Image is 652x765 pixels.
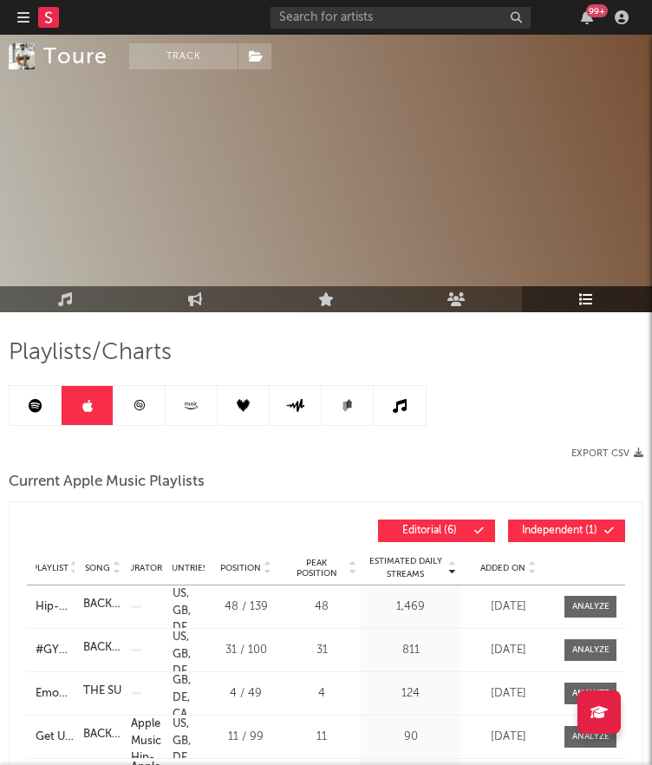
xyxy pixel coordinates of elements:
[465,598,551,616] div: [DATE]
[213,685,278,703] div: 4 / 49
[465,642,551,659] div: [DATE]
[465,729,551,746] div: [DATE]
[213,598,278,616] div: 48 / 139
[173,675,191,703] a: DE
[85,563,110,573] span: Song
[83,726,122,743] div: BACK OF THE RITZ
[287,598,356,616] div: 48
[213,642,278,659] div: 31 / 100
[122,563,162,573] span: Curator
[287,642,356,659] div: 31
[36,598,75,616] a: Hip-Hop Workout
[83,596,122,613] div: BACK OF THE RITZ
[83,683,173,700] div: THE SUMMER TIME (feat. [PERSON_NAME] Shimmy)
[480,563,525,573] span: Added On
[173,588,186,599] a: US
[581,10,593,24] button: 99+
[586,4,608,17] div: 99 +
[9,472,205,493] span: Current Apple Music Playlists
[36,729,75,746] a: Get Up and Go
[220,563,261,573] span: Position
[32,563,68,573] span: Playlist
[365,598,456,616] div: 1,469
[287,558,346,579] span: Peak Position
[271,7,531,29] input: Search for artists
[173,631,186,643] a: US
[9,343,172,363] span: Playlists/Charts
[519,526,599,536] span: Independent ( 1 )
[365,642,456,659] div: 811
[389,526,469,536] span: Editorial ( 6 )
[508,520,625,542] button: Independent(1)
[287,685,356,703] div: 4
[36,642,75,659] a: #GYMFLOW
[36,685,75,703] a: Emo Rap
[159,563,207,573] span: Countries
[287,729,356,746] div: 11
[173,631,189,660] a: GB
[365,729,456,746] div: 90
[173,588,189,617] a: GB
[173,675,188,686] a: GB
[173,718,186,729] a: US
[571,448,643,459] button: Export CSV
[365,555,446,581] span: Estimated Daily Streams
[83,639,122,657] div: BACK OF THE RITZ
[173,718,189,747] a: GB
[213,729,278,746] div: 11 / 99
[378,520,495,542] button: Editorial(6)
[365,685,456,703] div: 124
[129,43,238,69] button: Track
[465,685,551,703] div: [DATE]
